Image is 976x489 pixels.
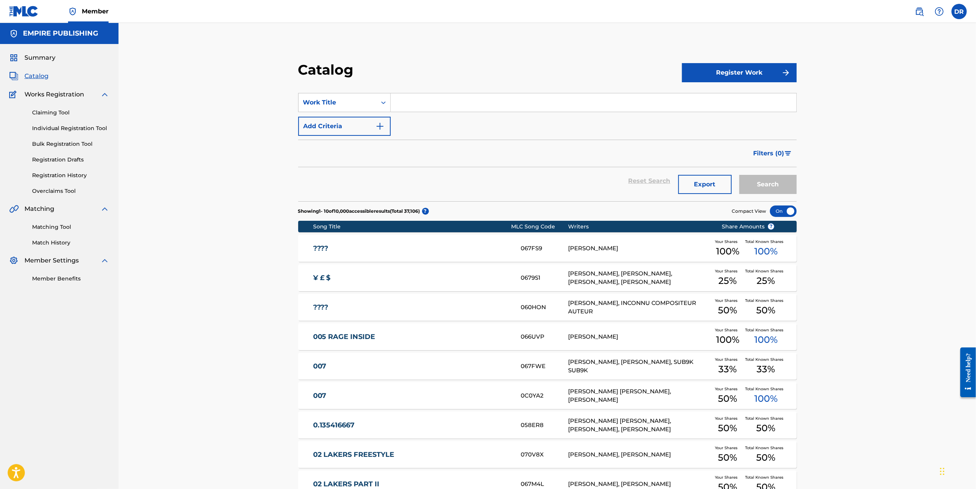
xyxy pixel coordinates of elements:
[745,445,786,451] span: Total Known Shares
[9,6,39,17] img: MLC Logo
[82,7,109,16] span: Member
[955,342,976,403] iframe: Resource Center
[24,204,54,214] span: Matching
[715,445,741,451] span: Your Shares
[521,480,568,489] div: 067M4L
[303,98,372,107] div: Work Title
[32,109,109,117] a: Claiming Tool
[568,223,710,231] div: Writers
[932,4,947,19] div: Help
[756,421,775,435] span: 50 %
[718,274,737,288] span: 25 %
[313,450,510,459] a: 02 LAKERS FREESTYLE
[756,303,775,317] span: 50 %
[718,421,737,435] span: 50 %
[313,421,510,430] a: 0.135416667
[568,387,710,404] div: [PERSON_NAME] [PERSON_NAME], [PERSON_NAME]
[568,299,710,316] div: [PERSON_NAME], INCONNU COMPOSITEUR AUTEUR
[568,269,710,287] div: [PERSON_NAME], [PERSON_NAME], [PERSON_NAME], [PERSON_NAME]
[568,358,710,375] div: [PERSON_NAME], [PERSON_NAME], SUB9K SUB9K
[521,450,568,459] div: 070V8X
[915,7,924,16] img: search
[745,474,786,480] span: Total Known Shares
[32,223,109,231] a: Matching Tool
[313,480,510,489] a: 02 LAKERS PART II
[938,452,976,489] iframe: Chat Widget
[9,72,49,81] a: CatalogCatalog
[757,362,775,376] span: 33 %
[940,460,945,483] div: Drag
[298,61,357,78] h2: Catalog
[745,357,786,362] span: Total Known Shares
[568,244,710,253] div: [PERSON_NAME]
[745,327,786,333] span: Total Known Shares
[716,333,739,347] span: 100 %
[9,53,55,62] a: SummarySummary
[754,392,778,406] span: 100 %
[718,303,737,317] span: 50 %
[521,244,568,253] div: 067FS9
[313,274,510,282] a: ¥ £ $
[568,450,710,459] div: [PERSON_NAME], [PERSON_NAME]
[935,7,944,16] img: help
[754,245,778,258] span: 100 %
[715,357,741,362] span: Your Shares
[9,256,18,265] img: Member Settings
[9,53,18,62] img: Summary
[785,151,791,156] img: filter
[313,333,510,341] a: 005 RAGE INSIDE
[716,245,739,258] span: 100 %
[24,90,84,99] span: Works Registration
[298,117,391,136] button: Add Criteria
[718,362,737,376] span: 33 %
[24,256,79,265] span: Member Settings
[715,298,741,303] span: Your Shares
[32,239,109,247] a: Match History
[9,29,18,38] img: Accounts
[298,208,420,215] p: Showing 1 - 10 of 10,000 accessible results (Total 37,106 )
[745,239,786,245] span: Total Known Shares
[100,256,109,265] img: expand
[745,386,786,392] span: Total Known Shares
[682,63,797,82] button: Register Work
[754,149,784,158] span: Filters ( 0 )
[100,204,109,214] img: expand
[32,140,109,148] a: Bulk Registration Tool
[24,53,55,62] span: Summary
[715,416,741,421] span: Your Shares
[521,391,568,400] div: 0C0YA2
[715,327,741,333] span: Your Shares
[9,90,19,99] img: Works Registration
[521,303,568,312] div: 060HON
[32,275,109,283] a: Member Benefits
[32,171,109,179] a: Registration History
[313,391,510,400] a: 007
[32,156,109,164] a: Registration Drafts
[715,386,741,392] span: Your Shares
[68,7,77,16] img: Top Rightsholder
[952,4,967,19] div: User Menu
[313,362,510,371] a: 007
[754,333,778,347] span: 100 %
[715,268,741,274] span: Your Shares
[511,223,568,231] div: MLC Song Code
[745,298,786,303] span: Total Known Shares
[32,124,109,132] a: Individual Registration Tool
[768,223,774,230] span: ?
[521,333,568,341] div: 066UVP
[718,451,737,465] span: 50 %
[912,4,927,19] a: Public Search
[749,144,797,163] button: Filters (0)
[715,239,741,245] span: Your Shares
[732,208,767,215] span: Compact View
[568,417,710,434] div: [PERSON_NAME] [PERSON_NAME], [PERSON_NAME], [PERSON_NAME]
[756,451,775,465] span: 50 %
[521,274,568,282] div: 0679S1
[781,68,791,77] img: f7272a7cc735f4ea7f67.svg
[313,223,512,231] div: Song Title
[757,274,775,288] span: 25 %
[298,93,797,201] form: Search Form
